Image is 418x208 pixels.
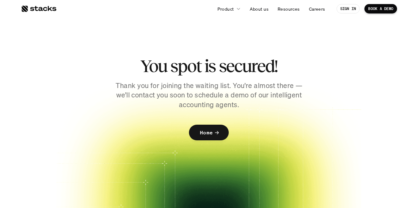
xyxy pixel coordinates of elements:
[368,7,393,11] p: BOOK A DEMO
[305,3,329,14] a: Careers
[278,6,300,12] p: Resources
[337,4,360,13] a: SIGN IN
[123,56,295,76] h2: You spot is secured!
[250,6,269,12] p: About us
[200,128,213,137] p: Home
[246,3,272,14] a: About us
[189,125,229,140] a: Home
[112,81,306,110] p: Thank you for joining the waiting list. You’re almost there —we’ll contact you soon to schedule a...
[274,3,304,14] a: Resources
[364,4,397,13] a: BOOK A DEMO
[217,6,234,12] p: Product
[340,7,356,11] p: SIGN IN
[309,6,325,12] p: Careers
